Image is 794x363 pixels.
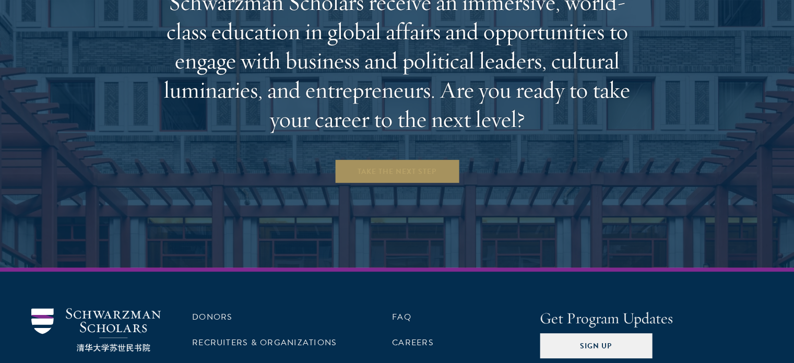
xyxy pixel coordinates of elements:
[334,159,460,184] a: Take the Next Step
[31,308,161,352] img: Schwarzman Scholars
[392,336,434,349] a: Careers
[540,308,763,329] h4: Get Program Updates
[540,333,652,358] button: Sign Up
[192,311,232,323] a: Donors
[392,311,411,323] a: FAQ
[192,336,337,349] a: Recruiters & Organizations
